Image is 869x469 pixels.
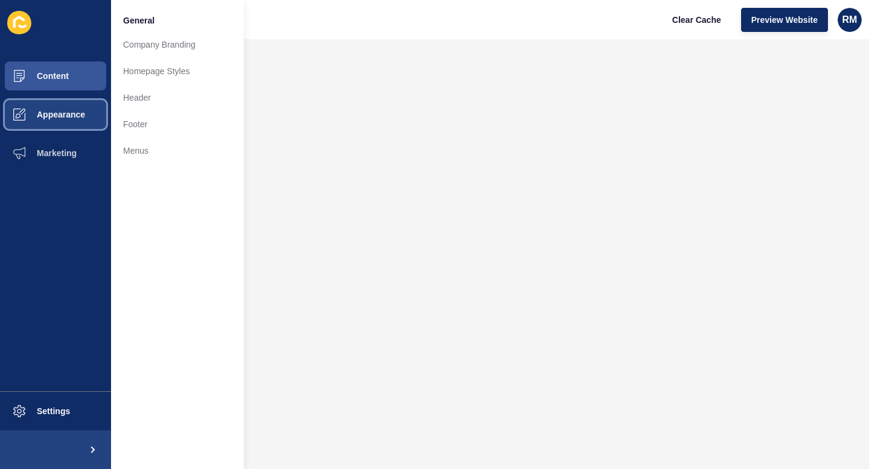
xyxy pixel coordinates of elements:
[111,31,244,58] a: Company Branding
[662,8,731,32] button: Clear Cache
[111,111,244,137] a: Footer
[123,14,154,27] span: General
[111,84,244,111] a: Header
[672,14,721,26] span: Clear Cache
[111,137,244,164] a: Menus
[842,14,858,26] span: RM
[741,8,828,32] button: Preview Website
[111,58,244,84] a: Homepage Styles
[751,14,818,26] span: Preview Website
